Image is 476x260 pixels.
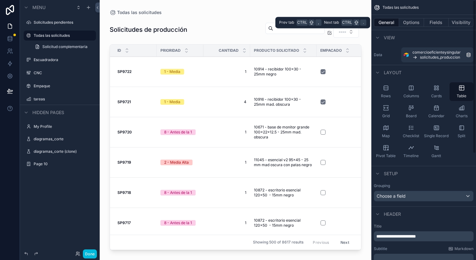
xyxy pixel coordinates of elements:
img: Airtable Logo [404,52,409,57]
button: Map [374,122,398,141]
span: View [384,35,395,41]
span: Showing 500 of 8617 results [253,240,303,245]
span: 11045 - esencial v2 95x45 - 25 mm mad oscura con patas negro [254,157,313,167]
span: Rows [381,94,391,99]
label: Data [374,52,399,57]
span: Cantidad [219,48,239,53]
button: Board [399,102,423,121]
button: Cards [424,82,448,101]
label: Subtitle [374,246,387,251]
div: 1 - Media [164,99,180,105]
span: Prev tab [279,20,294,25]
span: Cards [431,94,442,99]
span: 1 [207,190,246,195]
strong: SP9717 [117,220,131,225]
label: Empaque [34,84,92,89]
label: Title [374,224,474,229]
span: Menu [32,4,45,11]
span: Todas las solicitudes [117,9,162,16]
span: Timeline [403,153,419,158]
div: 8 - Antes de la 1 [164,220,192,226]
button: Choose a field [374,191,474,201]
span: Table [457,94,466,99]
a: Markdown [448,246,474,251]
span: Todas las solicitudes [383,5,419,10]
h1: Solicitudes de producción [110,25,187,34]
span: Columns [403,94,419,99]
label: Page 10 [34,161,92,166]
label: Grouping [374,183,390,188]
button: Grid [374,102,398,121]
a: comercioeficienteysingularsolicitudes_produccion [401,47,474,62]
span: Setup [384,171,398,177]
span: comercioeficienteysingular [412,50,461,55]
span: 10872 - escritorio esencial 120x50 - 15mm negro [254,188,313,198]
label: diagramas_corte [34,137,92,142]
span: 1 [207,160,246,165]
button: Checklist [399,122,423,141]
span: Map [382,133,390,138]
span: Ctrl [297,19,308,26]
label: Todas las solicitudes [34,33,92,38]
span: solicitudes_produccion [420,55,460,60]
label: CNC [34,70,92,75]
span: 10914 - recibidor 100x30 - 25mm negro [254,67,313,77]
div: scrollable content [374,231,474,241]
a: Solicitud complementaria [31,42,96,52]
span: Single Record [424,133,449,138]
button: Columns [399,82,423,101]
span: 1 [207,130,246,135]
span: Markdown [455,246,474,251]
span: Layout [384,70,402,76]
span: Pivot Table [376,153,396,158]
span: Hidden pages [32,109,64,116]
div: 8 - Antes de la 1 [164,129,192,135]
button: Next [336,238,354,247]
span: 10916 - recibidor 100x30 - 25mm mad. obscura [254,97,313,107]
span: Checklist [403,133,419,138]
span: Ctrl [341,19,353,26]
strong: SP9718 [117,190,131,195]
span: Solicitud complementaria [42,44,88,49]
button: Pivot Table [374,142,398,161]
span: 10872 - escritorio esencial 120x50 - 15mm negro [254,218,313,228]
span: Split [458,133,465,138]
button: Timeline [399,142,423,161]
button: Visibility [449,18,474,27]
span: Gantt [431,153,441,158]
strong: SP9722 [117,69,131,74]
strong: SP9721 [117,99,131,104]
label: Escuadradora [34,57,92,62]
span: 4 [207,99,246,104]
label: diagramas_corte (clone) [34,149,92,154]
strong: SP9719 [117,160,131,165]
span: 1 [207,220,246,225]
button: Gantt [424,142,448,161]
span: Grid [382,113,390,118]
span: , [316,20,321,25]
button: Fields [424,18,449,27]
span: Producto solicitado [254,48,299,53]
button: General [374,18,399,27]
button: Select Button [333,26,359,38]
label: My Profile [34,124,92,129]
span: Empacado [320,48,342,53]
div: 1 - Media [164,69,180,75]
button: Calendar [424,102,448,121]
label: tareas [34,97,92,102]
button: Done [83,249,97,258]
span: 1 [207,69,246,74]
label: Solicitudes pendientes [34,20,92,25]
span: Board [406,113,417,118]
span: Header [384,211,401,217]
div: 8 - Antes de la 1 [164,190,192,195]
button: Table [450,82,474,101]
